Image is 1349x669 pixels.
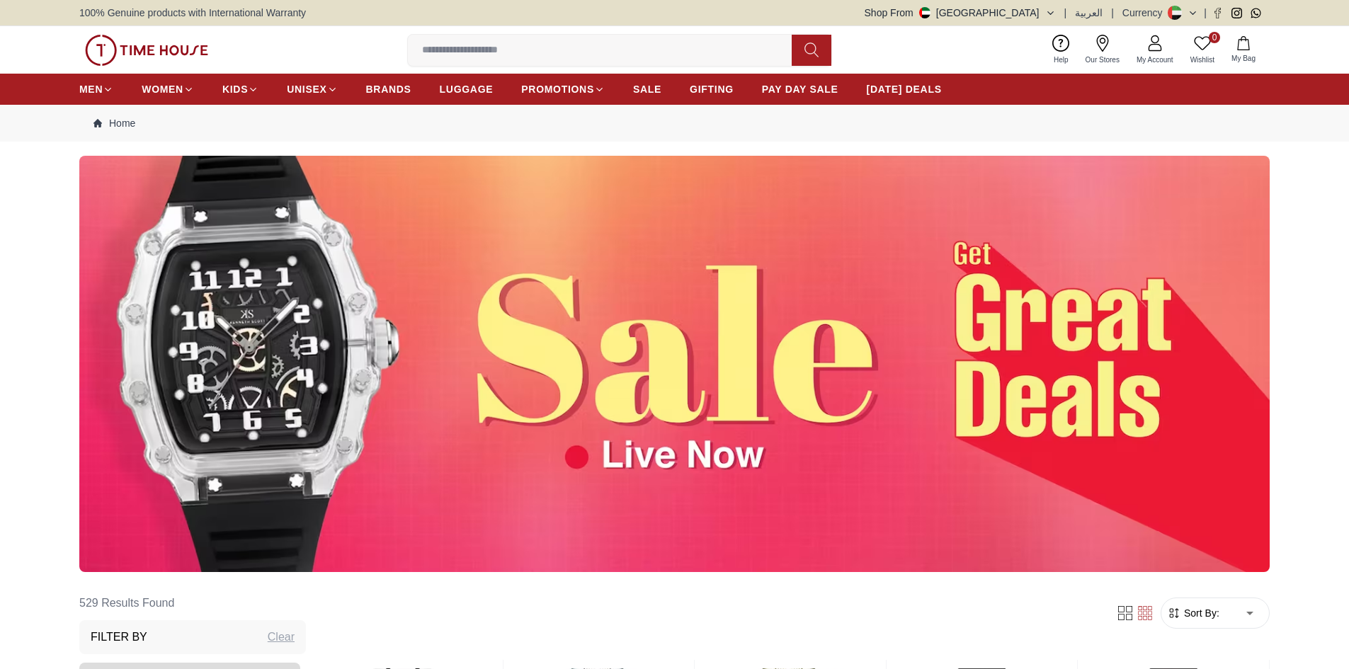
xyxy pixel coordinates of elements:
[222,82,248,96] span: KIDS
[690,76,734,102] a: GIFTING
[1223,33,1264,67] button: My Bag
[1111,6,1114,20] span: |
[1212,8,1223,18] a: Facebook
[1182,32,1223,68] a: 0Wishlist
[633,76,661,102] a: SALE
[865,6,1056,20] button: Shop From[GEOGRAPHIC_DATA]
[79,76,113,102] a: MEN
[85,35,208,66] img: ...
[222,76,258,102] a: KIDS
[287,82,326,96] span: UNISEX
[1251,8,1261,18] a: Whatsapp
[142,82,183,96] span: WOMEN
[268,629,295,646] div: Clear
[762,82,838,96] span: PAY DAY SALE
[1181,606,1219,620] span: Sort By:
[919,7,930,18] img: United Arab Emirates
[690,82,734,96] span: GIFTING
[1131,55,1179,65] span: My Account
[867,82,942,96] span: [DATE] DEALS
[1077,32,1128,68] a: Our Stores
[1209,32,1220,43] span: 0
[1226,53,1261,64] span: My Bag
[91,629,147,646] h3: Filter By
[521,82,594,96] span: PROMOTIONS
[1122,6,1168,20] div: Currency
[1185,55,1220,65] span: Wishlist
[521,76,605,102] a: PROMOTIONS
[762,76,838,102] a: PAY DAY SALE
[867,76,942,102] a: [DATE] DEALS
[1064,6,1067,20] span: |
[1231,8,1242,18] a: Instagram
[1080,55,1125,65] span: Our Stores
[1075,6,1103,20] button: العربية
[79,105,1270,142] nav: Breadcrumb
[440,76,494,102] a: LUGGAGE
[79,156,1270,572] img: ...
[79,586,306,620] h6: 529 Results Found
[1045,32,1077,68] a: Help
[366,82,411,96] span: BRANDS
[79,6,306,20] span: 100% Genuine products with International Warranty
[79,82,103,96] span: MEN
[1048,55,1074,65] span: Help
[142,76,194,102] a: WOMEN
[1204,6,1207,20] span: |
[287,76,337,102] a: UNISEX
[366,76,411,102] a: BRANDS
[93,116,135,130] a: Home
[1167,606,1219,620] button: Sort By:
[440,82,494,96] span: LUGGAGE
[633,82,661,96] span: SALE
